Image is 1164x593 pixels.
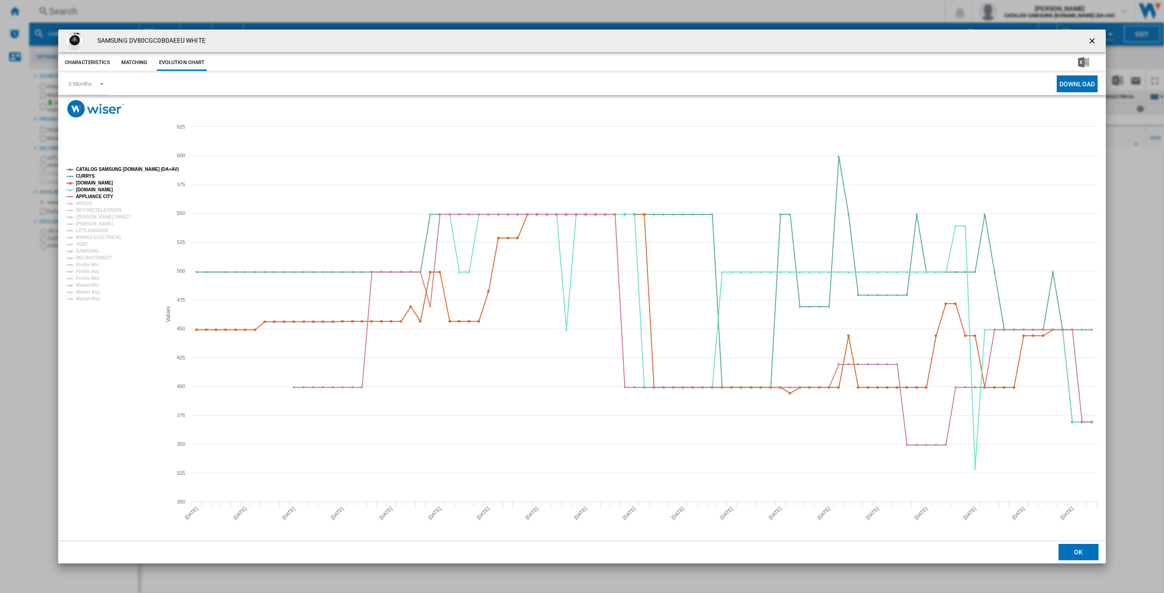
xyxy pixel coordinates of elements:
[962,506,977,521] tspan: [DATE]
[76,228,109,233] tspan: LITTLEWOODS
[76,167,179,172] tspan: CATALOG SAMSUNG [DOMAIN_NAME] (DA+AV)
[58,30,1106,563] md-dialog: Product popup
[177,326,185,331] tspan: 450
[177,470,185,476] tspan: 325
[76,214,131,219] tspan: [PERSON_NAME] DIRECT
[76,262,99,267] tspan: Profile Min
[622,506,637,521] tspan: [DATE]
[913,506,928,521] tspan: [DATE]
[177,182,185,187] tspan: 575
[65,32,84,50] img: SAM-DV80CGC0B0AEEU-A_800x800.jpg
[1057,75,1098,92] button: Download
[476,506,491,521] tspan: [DATE]
[177,210,185,216] tspan: 550
[177,499,185,504] tspan: 300
[177,239,185,245] tspan: 525
[76,187,113,192] tspan: [DOMAIN_NAME]
[1078,57,1089,68] img: excel-24x24.png
[816,506,831,521] tspan: [DATE]
[573,506,588,521] tspan: [DATE]
[76,208,122,213] tspan: BEYONDTELEVISION
[63,55,112,71] button: Characteristics
[281,506,296,521] tspan: [DATE]
[865,506,880,521] tspan: [DATE]
[67,100,124,118] img: logo_wiser_300x94.png
[1064,55,1104,71] button: Download in Excel
[177,413,185,418] tspan: 375
[184,506,199,521] tspan: [DATE]
[232,506,247,521] tspan: [DATE]
[177,268,185,274] tspan: 500
[177,124,185,130] tspan: 625
[177,153,185,158] tspan: 600
[76,249,99,254] tspan: SAMSUNG
[427,506,442,521] tspan: [DATE]
[76,289,100,294] tspan: Market Avg
[76,221,114,226] tspan: [PERSON_NAME]
[76,283,99,288] tspan: Market Min
[177,297,185,303] tspan: 475
[76,242,88,247] tspan: VERY
[1059,544,1099,560] button: OK
[76,255,112,260] tspan: RELIANTDIRECT
[1084,32,1102,50] button: getI18NText('BUTTONS.CLOSE_DIALOG')
[378,506,393,521] tspan: [DATE]
[76,276,100,281] tspan: Profile Max
[670,506,685,521] tspan: [DATE]
[76,296,100,301] tspan: Market Max
[157,55,207,71] button: Evolution chart
[177,355,185,360] tspan: 425
[1059,506,1074,521] tspan: [DATE]
[1011,506,1026,521] tspan: [DATE]
[177,384,185,389] tspan: 400
[177,441,185,447] tspan: 350
[330,506,345,521] tspan: [DATE]
[68,80,92,87] div: 3 Months
[719,506,734,521] tspan: [DATE]
[768,506,783,521] tspan: [DATE]
[165,306,171,322] tspan: Values
[76,174,95,179] tspan: CURRYS
[115,55,155,71] button: Matching
[76,269,99,274] tspan: Profile Avg
[1088,36,1099,47] ng-md-icon: getI18NText('BUTTONS.CLOSE_DIALOG')
[76,235,122,240] tspan: MARKS ELECTRICAL
[76,201,93,206] tspan: ARGOS
[93,36,206,45] h4: SAMSUNG DV80CGC0B0AEEU WHITE
[76,194,113,199] tspan: APPLIANCE CITY
[524,506,539,521] tspan: [DATE]
[76,180,113,185] tspan: [DOMAIN_NAME]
